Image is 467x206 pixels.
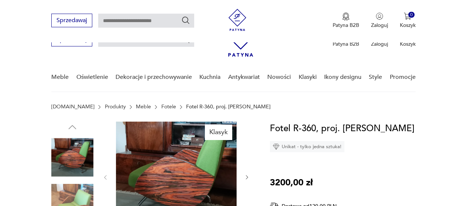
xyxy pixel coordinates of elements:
button: 0Koszyk [400,13,416,29]
p: Koszyk [400,41,416,48]
div: Klasyk [205,125,232,140]
p: 3200,00 zł [270,176,313,190]
p: Zaloguj [371,41,388,48]
img: Patyna - sklep z meblami i dekoracjami vintage [226,9,248,31]
p: Patyna B2B [333,41,359,48]
a: Fotele [161,104,176,110]
a: Klasyki [299,63,317,91]
p: Zaloguj [371,22,388,29]
a: Sprzedawaj [51,38,92,43]
button: Zaloguj [371,13,388,29]
p: Fotel R-360, proj. [PERSON_NAME] [186,104,271,110]
a: Meble [51,63,69,91]
p: Patyna B2B [333,22,359,29]
a: Produkty [105,104,126,110]
img: Ikona koszyka [404,13,411,20]
a: Kuchnia [199,63,220,91]
a: Sprzedawaj [51,18,92,24]
a: Dekoracje i przechowywanie [116,63,192,91]
p: Koszyk [400,22,416,29]
img: Ikona diamentu [273,143,279,150]
a: Ikony designu [324,63,361,91]
h1: Fotel R-360, proj. [PERSON_NAME] [270,122,415,136]
button: Sprzedawaj [51,14,92,27]
div: Unikat - tylko jedna sztuka! [270,141,344,152]
button: Patyna B2B [333,13,359,29]
img: Ikonka użytkownika [376,13,383,20]
img: Zdjęcie produktu Fotel R-360, proj. J. Różański [51,136,93,178]
a: Antykwariat [228,63,260,91]
a: Ikona medaluPatyna B2B [333,13,359,29]
a: Promocje [390,63,416,91]
a: [DOMAIN_NAME] [51,104,95,110]
img: Ikona medalu [342,13,350,21]
a: Oświetlenie [76,63,108,91]
div: 0 [408,12,415,18]
a: Meble [136,104,151,110]
button: Szukaj [181,16,190,25]
a: Style [369,63,382,91]
a: Nowości [267,63,291,91]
